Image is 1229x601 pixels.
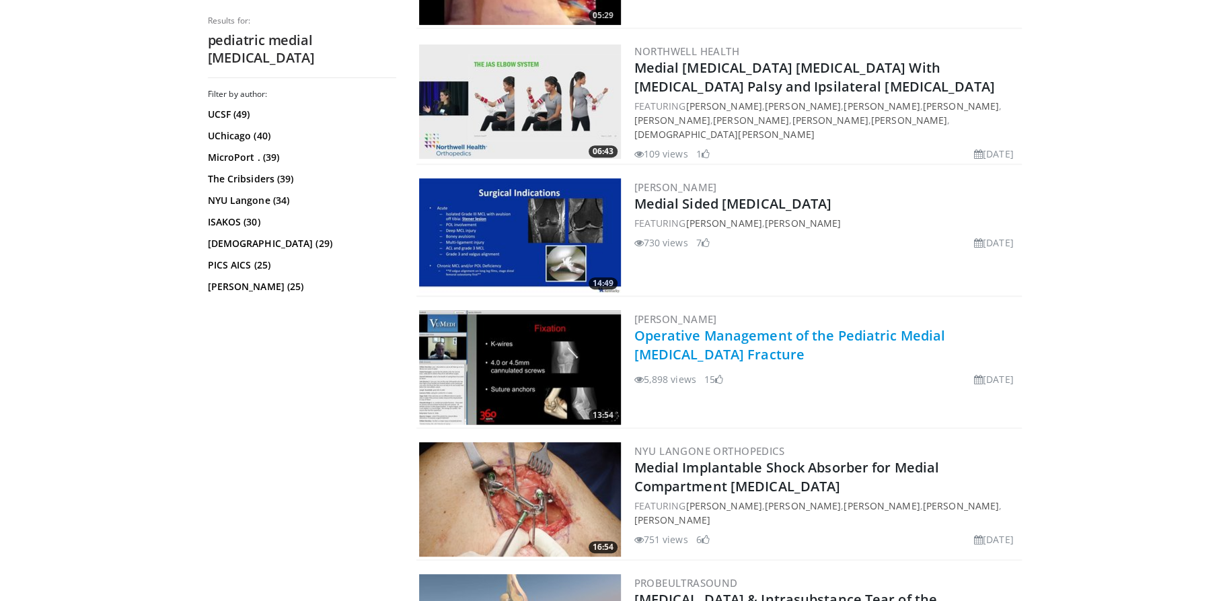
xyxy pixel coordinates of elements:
img: 1093b870-8a95-4b77-8e14-87309390d0f5.300x170_q85_crop-smart_upscale.jpg [419,178,621,293]
a: [PERSON_NAME] [923,499,999,512]
a: 06:43 [419,44,621,159]
a: ISAKOS (30) [208,215,393,229]
a: [PERSON_NAME] [844,499,920,512]
a: [PERSON_NAME] [685,100,761,112]
li: 5,898 views [634,372,696,386]
span: 16:54 [589,541,618,553]
li: [DATE] [974,147,1014,161]
a: UChicago (40) [208,129,393,143]
div: FEATURING , [634,216,1019,230]
a: Medial Implantable Shock Absorber for Medial Compartment [MEDICAL_DATA] [634,458,939,495]
span: 05:29 [589,9,618,22]
a: MicroPort . (39) [208,151,393,164]
a: PICS AICS (25) [208,258,393,272]
li: 1 [696,147,710,161]
a: [PERSON_NAME] [923,100,999,112]
a: [PERSON_NAME] [685,217,761,229]
h3: Filter by author: [208,89,396,100]
a: 13:54 [419,310,621,425]
a: [PERSON_NAME] [765,217,841,229]
a: The Cribsiders (39) [208,172,393,186]
a: [PERSON_NAME] [792,114,868,127]
li: [DATE] [974,236,1014,250]
p: Results for: [208,15,396,26]
a: NYU Langone Orthopedics [634,444,784,458]
a: Operative Management of the Pediatric Medial [MEDICAL_DATA] Fracture [634,326,945,363]
a: [PERSON_NAME] [634,114,710,127]
a: [PERSON_NAME] [634,514,710,526]
li: 15 [704,372,723,386]
a: Medial [MEDICAL_DATA] [MEDICAL_DATA] With [MEDICAL_DATA] Palsy and Ipsilateral [MEDICAL_DATA] [634,59,995,96]
a: [DEMOGRAPHIC_DATA][PERSON_NAME] [634,128,815,141]
a: [PERSON_NAME] [871,114,947,127]
img: db99012b-a117-40cd-8a12-f0770903c74d.300x170_q85_crop-smart_upscale.jpg [419,44,621,159]
a: Northwell Health [634,44,739,58]
a: Medial Sided [MEDICAL_DATA] [634,195,832,213]
a: [DEMOGRAPHIC_DATA] (29) [208,237,393,250]
span: 14:49 [589,277,618,289]
a: [PERSON_NAME] [844,100,920,112]
a: 16:54 [419,442,621,557]
img: 868cbeea-ace2-4431-bef2-97774fc13c0b.300x170_q85_crop-smart_upscale.jpg [419,310,621,425]
a: [PERSON_NAME] [765,100,841,112]
li: 730 views [634,236,688,250]
img: 05adcb92-7fbc-476d-84bd-18e81b9cb5ad.jpg.300x170_q85_crop-smart_upscale.jpg [419,442,621,557]
div: FEATURING , , , , , , , , [634,99,1019,141]
h2: pediatric medial [MEDICAL_DATA] [208,32,396,67]
a: [PERSON_NAME] [634,180,717,194]
li: 7 [696,236,710,250]
li: 6 [696,532,710,546]
a: [PERSON_NAME] [685,499,761,512]
span: 06:43 [589,145,618,157]
a: [PERSON_NAME] [765,499,841,512]
a: 14:49 [419,178,621,293]
a: UCSF (49) [208,108,393,121]
li: [DATE] [974,532,1014,546]
span: 13:54 [589,409,618,421]
a: [PERSON_NAME] [634,312,717,326]
li: 109 views [634,147,688,161]
li: 751 views [634,532,688,546]
a: [PERSON_NAME] (25) [208,280,393,293]
a: [PERSON_NAME] [713,114,789,127]
div: FEATURING , , , , [634,499,1019,527]
li: [DATE] [974,372,1014,386]
a: NYU Langone (34) [208,194,393,207]
a: Probeultrasound [634,576,738,590]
